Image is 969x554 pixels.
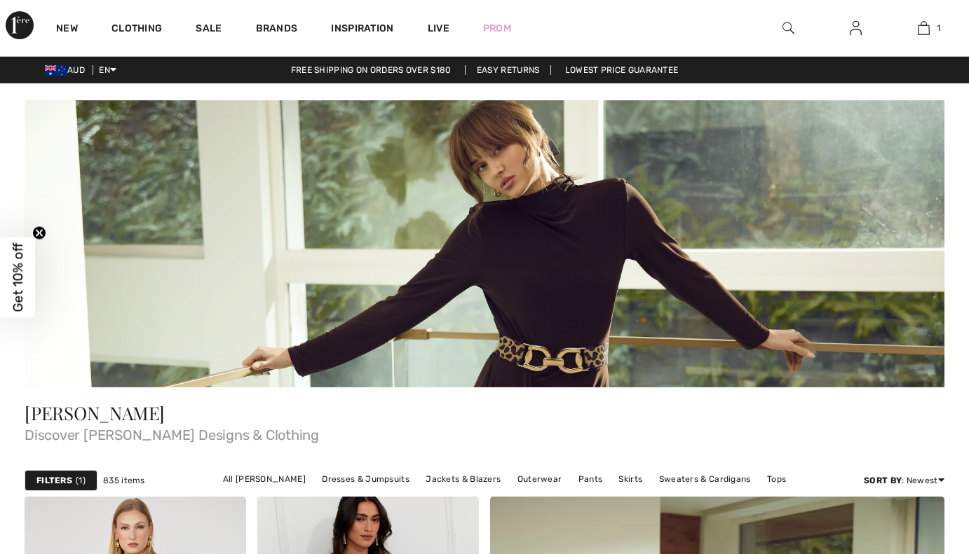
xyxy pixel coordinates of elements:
[652,470,758,488] a: Sweaters & Cardigans
[32,226,46,240] button: Close teaser
[6,11,34,39] img: 1ère Avenue
[782,20,794,36] img: search the website
[465,65,552,75] a: Easy Returns
[315,470,416,488] a: Dresses & Jumpsuits
[36,474,72,487] strong: Filters
[76,474,86,487] span: 1
[571,470,610,488] a: Pants
[45,65,67,76] img: Australian Dollar
[10,242,26,312] span: Get 10% off
[428,21,449,36] a: Live
[611,470,649,488] a: Skirts
[918,20,930,36] img: My Bag
[864,474,944,487] div: : Newest
[419,470,508,488] a: Jackets & Blazers
[850,20,862,36] img: My Info
[331,22,393,37] span: Inspiration
[937,22,940,34] span: 1
[510,470,569,488] a: Outerwear
[99,65,116,75] span: EN
[25,100,944,387] img: Frank Lyman - Canada | Shop Frank Lyman Clothing Online at 1ère Avenue
[25,401,165,425] span: [PERSON_NAME]
[45,65,90,75] span: AUD
[25,422,944,442] span: Discover [PERSON_NAME] Designs & Clothing
[196,22,222,37] a: Sale
[879,449,955,484] iframe: Opens a widget where you can find more information
[256,22,298,37] a: Brands
[839,20,873,37] a: Sign In
[111,22,162,37] a: Clothing
[890,20,957,36] a: 1
[483,21,511,36] a: Prom
[56,22,78,37] a: New
[280,65,463,75] a: Free shipping on orders over $180
[554,65,690,75] a: Lowest Price Guarantee
[216,470,313,488] a: All [PERSON_NAME]
[103,474,145,487] span: 835 items
[760,470,793,488] a: Tops
[864,476,902,485] strong: Sort By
